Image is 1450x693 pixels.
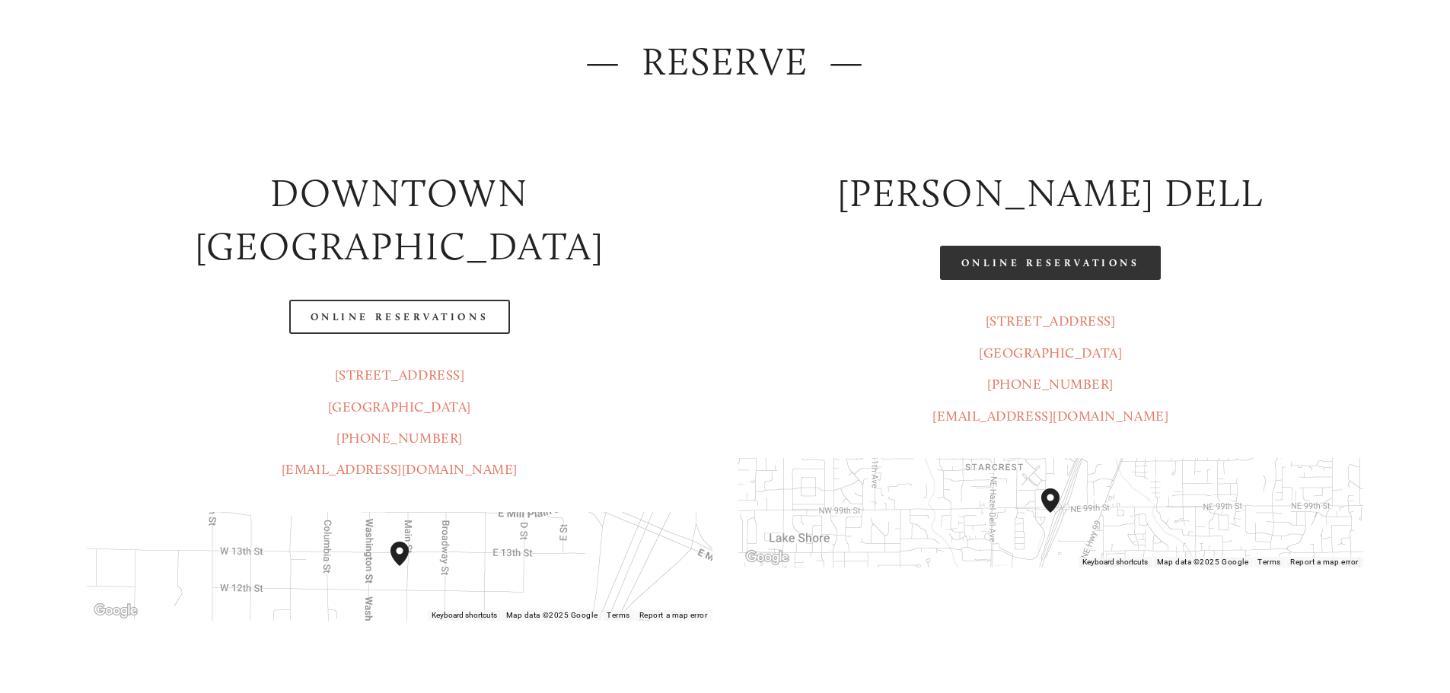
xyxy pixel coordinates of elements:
a: Terms [1257,558,1281,566]
a: [STREET_ADDRESS] [335,367,465,383]
a: Online Reservations [940,246,1161,280]
a: [GEOGRAPHIC_DATA] [328,399,471,415]
a: Open this area in Google Maps (opens a new window) [91,601,141,621]
a: Open this area in Google Maps (opens a new window) [742,548,792,567]
a: Report a map error [1290,558,1359,566]
a: Online Reservations [289,300,510,334]
img: Google [742,548,792,567]
button: Keyboard shortcuts [1082,557,1148,567]
div: Amaro's Table 1220 Main Street vancouver, United States [390,542,427,590]
a: [STREET_ADDRESS] [986,313,1116,329]
a: [EMAIL_ADDRESS][DOMAIN_NAME] [282,461,518,478]
h2: [PERSON_NAME] DELL [738,167,1363,221]
div: Amaro's Table 816 Northeast 98th Circle Vancouver, WA, 98665, United States [1041,488,1078,537]
button: Keyboard shortcuts [432,610,497,621]
h2: Downtown [GEOGRAPHIC_DATA] [87,167,712,275]
a: [PHONE_NUMBER] [336,430,463,447]
a: [PHONE_NUMBER] [987,376,1114,393]
a: Report a map error [639,611,708,619]
a: [EMAIL_ADDRESS][DOMAIN_NAME] [932,408,1168,424]
span: Map data ©2025 Google [1157,558,1248,566]
a: [GEOGRAPHIC_DATA] [979,345,1122,361]
span: Map data ©2025 Google [506,611,598,619]
img: Google [91,601,141,621]
a: Terms [607,611,630,619]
